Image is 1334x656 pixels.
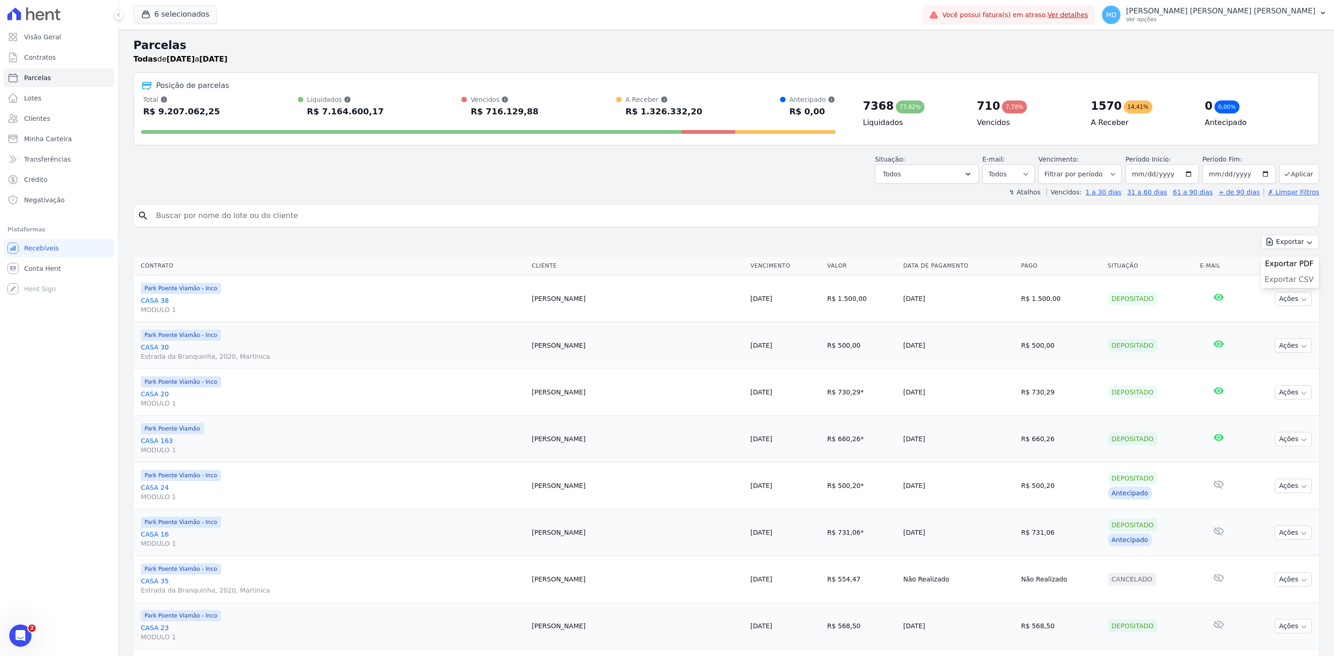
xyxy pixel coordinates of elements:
span: Estrada da Branquinha, 2020, Martinica [141,352,524,361]
button: Aplicar [1279,164,1319,184]
a: CASA 35Estrada da Branquinha, 2020, Martinica [141,576,524,595]
div: 7,78% [1002,100,1027,113]
div: 0 [1205,99,1213,113]
a: Exportar CSV [1265,275,1315,286]
td: R$ 554,47 [824,556,900,603]
a: CASA 16MODULO 1 [141,530,524,548]
button: Ações [1275,572,1312,587]
a: Parcelas [4,69,114,87]
td: [PERSON_NAME] [528,509,747,556]
div: A Receber [625,95,702,104]
span: Park Poente Viamão - Inco [141,376,221,387]
span: Park Poente Viamão - Inco [141,330,221,341]
td: [PERSON_NAME] [528,416,747,462]
th: Valor [824,256,900,275]
div: Antecipado [1108,533,1152,546]
a: 1 a 30 dias [1086,188,1121,196]
td: [DATE] [900,322,1018,369]
span: Park Poente Viamão - Inco [141,563,221,575]
span: MODULO 1 [141,492,524,501]
td: [PERSON_NAME] [528,462,747,509]
span: Park Poente Viamão - Inco [141,610,221,621]
span: MODULO 1 [141,539,524,548]
td: [PERSON_NAME] [528,275,747,322]
div: Depositado [1108,432,1158,445]
a: CASA 163MODULO 1 [141,436,524,455]
span: 2 [28,625,36,632]
td: [PERSON_NAME] [528,369,747,416]
span: MODULO 1 [141,305,524,314]
a: Visão Geral [4,28,114,46]
span: MD [1106,12,1117,18]
a: 61 a 90 dias [1173,188,1213,196]
span: Exportar CSV [1265,275,1314,284]
div: 7368 [863,99,894,113]
span: Lotes [24,94,42,103]
span: Minha Carteira [24,134,72,144]
div: R$ 7.164.600,17 [307,104,384,119]
strong: [DATE] [167,55,195,63]
td: R$ 1.500,00 [1018,275,1104,322]
button: Ações [1275,479,1312,493]
a: Crédito [4,170,114,189]
td: [PERSON_NAME] [528,556,747,603]
a: [DATE] [750,435,772,443]
div: R$ 9.207.062,25 [143,104,220,119]
a: + de 90 dias [1219,188,1260,196]
p: [PERSON_NAME] [PERSON_NAME] [PERSON_NAME] [1126,6,1315,16]
i: search [138,210,149,221]
div: 0,00% [1214,100,1240,113]
div: Liquidados [307,95,384,104]
div: Antecipado [789,95,835,104]
span: Todos [883,169,901,180]
label: ↯ Atalhos [1009,188,1040,196]
label: Situação: [875,156,905,163]
button: Ações [1275,338,1312,353]
button: Exportar [1261,235,1319,249]
a: CASA 23MODULO 1 [141,623,524,642]
div: R$ 716.129,88 [471,104,539,119]
td: R$ 500,20 [1018,462,1104,509]
div: Depositado [1108,472,1158,485]
td: [DATE] [900,462,1018,509]
a: [DATE] [750,575,772,583]
span: Park Poente Viamão - Inco [141,470,221,481]
div: Depositado [1108,519,1158,531]
div: Depositado [1108,619,1158,632]
td: R$ 731,06 [1018,509,1104,556]
div: Vencidos [471,95,539,104]
p: Ver opções [1126,16,1315,23]
div: 710 [977,99,1000,113]
button: Ações [1275,619,1312,633]
span: Conta Hent [24,264,61,273]
a: [DATE] [750,529,772,536]
span: Crédito [24,175,48,184]
span: Transferências [24,155,71,164]
div: 14,41% [1124,100,1152,113]
td: R$ 568,50 [1018,603,1104,650]
span: Contratos [24,53,56,62]
td: [DATE] [900,369,1018,416]
a: 31 a 60 dias [1127,188,1167,196]
td: R$ 731,06 [824,509,900,556]
td: R$ 500,00 [824,322,900,369]
span: Recebíveis [24,244,59,253]
button: 6 selecionados [133,6,217,23]
td: R$ 660,26 [1018,416,1104,462]
span: MODULO 1 [141,632,524,642]
a: CASA 20MODULO 1 [141,389,524,408]
td: R$ 1.500,00 [824,275,900,322]
span: Você possui fatura(s) em atraso. [942,10,1088,20]
label: Período Fim: [1202,155,1276,164]
div: Posição de parcelas [156,80,229,91]
td: [DATE] [900,509,1018,556]
span: Clientes [24,114,50,123]
th: Cliente [528,256,747,275]
button: Ações [1275,385,1312,400]
a: Clientes [4,109,114,128]
span: Park Poente Viamão [141,423,204,434]
th: E-mail [1196,256,1242,275]
a: Contratos [4,48,114,67]
td: R$ 730,29 [1018,369,1104,416]
h2: Parcelas [133,37,1319,54]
